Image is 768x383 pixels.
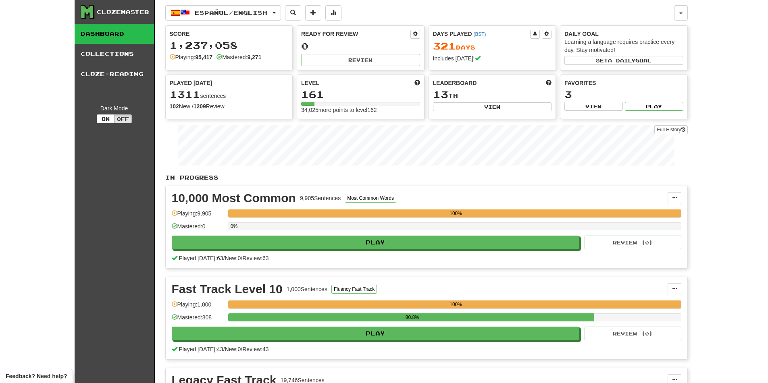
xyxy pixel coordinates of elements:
span: Played [DATE]: 43 [179,346,223,352]
div: Ready for Review [301,30,410,38]
span: / [223,346,225,352]
div: 100% [231,209,681,217]
div: Days Played [433,30,531,38]
button: Search sentences [285,5,301,21]
div: 1,000 Sentences [287,285,327,293]
button: Add sentence to collection [305,5,321,21]
span: Open feedback widget [6,372,67,380]
span: Played [DATE]: 63 [179,255,223,261]
span: New: 0 [225,255,241,261]
div: 1,237,058 [170,40,289,50]
div: Playing: 1,000 [172,300,224,314]
div: Mastered: 0 [172,222,224,236]
div: Mastered: 808 [172,313,224,327]
a: (BST) [473,31,486,37]
div: Includes [DATE]! [433,54,552,62]
p: In Progress [165,174,688,182]
span: New: 0 [225,346,241,352]
div: Daily Goal [564,30,683,38]
strong: 1209 [194,103,206,110]
strong: 95,417 [195,54,212,60]
button: On [97,114,114,123]
span: 321 [433,40,456,52]
span: Level [301,79,319,87]
div: 10,000 Most Common [172,192,296,204]
div: Score [170,30,289,38]
span: a daily [608,58,635,63]
a: Full History [654,125,687,134]
span: / [241,346,242,352]
div: 161 [301,89,420,99]
button: Play [172,236,580,249]
span: / [223,255,225,261]
div: Mastered: [216,53,261,61]
div: th [433,89,552,100]
button: Play [172,327,580,340]
a: Collections [75,44,154,64]
button: Seta dailygoal [564,56,683,65]
div: Playing: [170,53,213,61]
span: / [241,255,242,261]
button: Most Common Words [345,194,396,203]
div: sentences [170,89,289,100]
button: Fluency Fast Track [331,285,377,294]
span: Played [DATE] [170,79,212,87]
button: Review (0) [585,236,681,249]
span: Review: 43 [242,346,268,352]
div: 3 [564,89,683,99]
div: Fast Track Level 10 [172,283,283,295]
div: Clozemaster [97,8,149,16]
div: 34,025 more points to level 162 [301,106,420,114]
button: Play [625,102,683,111]
div: Playing: 9,905 [172,209,224,223]
button: Review [301,54,420,66]
span: This week in points, UTC [546,79,552,87]
button: Off [114,114,132,123]
span: Review: 63 [242,255,268,261]
div: Day s [433,41,552,52]
span: Leaderboard [433,79,477,87]
button: View [433,102,552,111]
strong: 9,271 [247,54,261,60]
span: 1311 [170,89,200,100]
button: Review (0) [585,327,681,340]
a: Cloze-Reading [75,64,154,84]
div: 100% [231,300,681,308]
strong: 102 [170,103,179,110]
div: Favorites [564,79,683,87]
div: 80.8% [231,313,594,321]
div: 0 [301,41,420,51]
button: View [564,102,623,111]
button: Español/English [165,5,281,21]
span: Español / English [195,9,267,16]
span: Score more points to level up [414,79,420,87]
a: Dashboard [75,24,154,44]
button: More stats [325,5,341,21]
div: New / Review [170,102,289,110]
div: Learning a language requires practice every day. Stay motivated! [564,38,683,54]
div: Dark Mode [81,104,148,112]
div: 9,905 Sentences [300,194,341,202]
span: 13 [433,89,448,100]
